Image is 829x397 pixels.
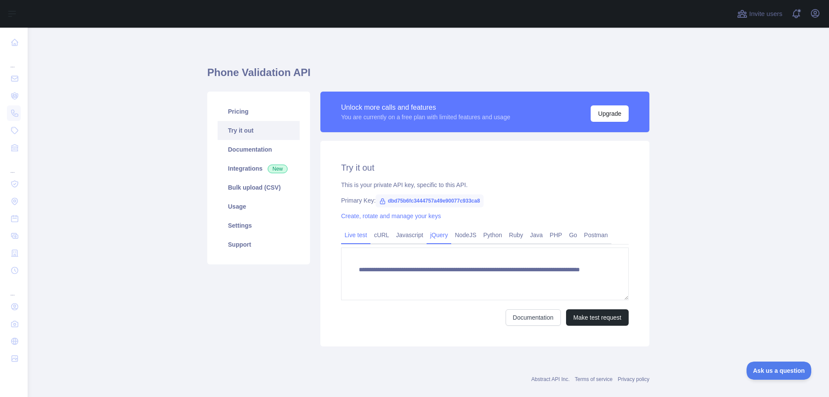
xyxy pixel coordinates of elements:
[341,196,629,205] div: Primary Key:
[341,213,441,219] a: Create, rotate and manage your keys
[218,159,300,178] a: Integrations New
[618,376,649,382] a: Privacy policy
[506,228,527,242] a: Ruby
[749,9,782,19] span: Invite users
[7,157,21,175] div: ...
[207,66,649,86] h1: Phone Validation API
[268,165,288,173] span: New
[581,228,611,242] a: Postman
[341,113,510,121] div: You are currently on a free plan with limited features and usage
[7,280,21,297] div: ...
[427,228,451,242] a: jQuery
[546,228,566,242] a: PHP
[747,362,812,380] iframe: Toggle Customer Support
[532,376,570,382] a: Abstract API Inc.
[392,228,427,242] a: Javascript
[218,140,300,159] a: Documentation
[218,235,300,254] a: Support
[506,309,561,326] a: Documentation
[376,194,484,207] span: dbd75b6fc3444757a49e90077c933ca8
[735,7,784,21] button: Invite users
[218,121,300,140] a: Try it out
[341,162,629,174] h2: Try it out
[341,228,370,242] a: Live test
[591,105,629,122] button: Upgrade
[7,52,21,69] div: ...
[341,181,629,189] div: This is your private API key, specific to this API.
[341,102,510,113] div: Unlock more calls and features
[575,376,612,382] a: Terms of service
[218,102,300,121] a: Pricing
[218,178,300,197] a: Bulk upload (CSV)
[451,228,480,242] a: NodeJS
[566,309,629,326] button: Make test request
[218,197,300,216] a: Usage
[527,228,547,242] a: Java
[566,228,581,242] a: Go
[480,228,506,242] a: Python
[370,228,392,242] a: cURL
[218,216,300,235] a: Settings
